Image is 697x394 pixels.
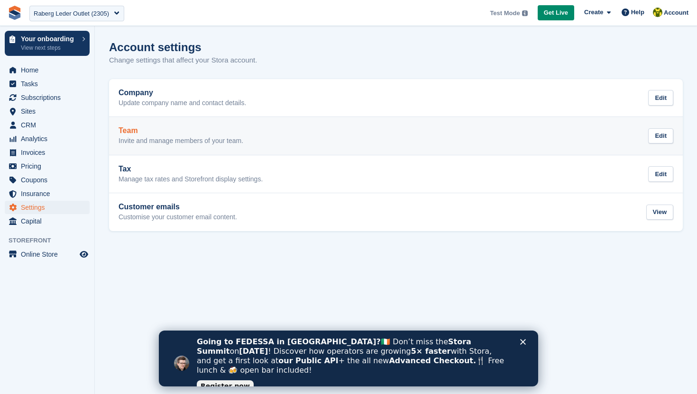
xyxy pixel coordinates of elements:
[109,155,683,193] a: Tax Manage tax rates and Storefront display settings. Edit
[21,173,78,187] span: Coupons
[5,63,90,77] a: menu
[631,8,644,17] span: Help
[34,9,109,18] div: Raberg Leder Outlet (2305)
[5,146,90,159] a: menu
[21,118,78,132] span: CRM
[38,50,95,61] a: Register now
[9,236,94,245] span: Storefront
[119,203,237,211] h2: Customer emails
[109,79,683,117] a: Company Update company name and contact details. Edit
[21,248,78,261] span: Online Store
[119,175,263,184] p: Manage tax rates and Storefront display settings.
[78,249,90,260] a: Preview store
[5,91,90,104] a: menu
[109,193,683,231] a: Customer emails Customise your customer email content. View
[21,77,78,90] span: Tasks
[361,9,371,14] div: Close
[648,166,673,182] div: Edit
[522,10,528,16] img: icon-info-grey-7440780725fd019a000dd9b08b2336e03edf1995a4989e88bcd33f0948082b44.svg
[21,160,78,173] span: Pricing
[21,91,78,104] span: Subscriptions
[5,160,90,173] a: menu
[5,201,90,214] a: menu
[5,77,90,90] a: menu
[109,55,257,66] p: Change settings that affect your Stora account.
[21,187,78,200] span: Insurance
[21,36,77,42] p: Your onboarding
[21,215,78,228] span: Capital
[5,105,90,118] a: menu
[21,201,78,214] span: Settings
[648,90,673,106] div: Edit
[538,5,574,21] a: Get Live
[5,173,90,187] a: menu
[109,41,202,54] h1: Account settings
[119,137,243,145] p: Invite and manage members of your team.
[21,63,78,77] span: Home
[119,213,237,222] p: Customise your customer email content.
[21,44,77,52] p: View next steps
[109,117,683,155] a: Team Invite and manage members of your team. Edit
[119,165,263,173] h2: Tax
[5,215,90,228] a: menu
[119,89,246,97] h2: Company
[5,248,90,261] a: menu
[584,8,603,17] span: Create
[8,6,22,20] img: stora-icon-8386f47178a22dfd0bd8f6a31ec36ba5ce8667c1dd55bd0f319d3a0aa187defe.svg
[646,205,673,220] div: View
[5,31,90,56] a: Your onboarding View next steps
[653,8,662,17] img: Rob Sweeney
[119,126,243,135] h2: Team
[159,331,538,386] iframe: Intercom live chat banner
[5,132,90,145] a: menu
[21,132,78,145] span: Analytics
[490,9,520,18] span: Test Mode
[21,105,78,118] span: Sites
[5,187,90,200] a: menu
[119,99,246,107] p: Update company name and contact details.
[21,146,78,159] span: Invoices
[5,118,90,132] a: menu
[664,8,688,18] span: Account
[648,128,673,144] div: Edit
[544,8,568,18] span: Get Live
